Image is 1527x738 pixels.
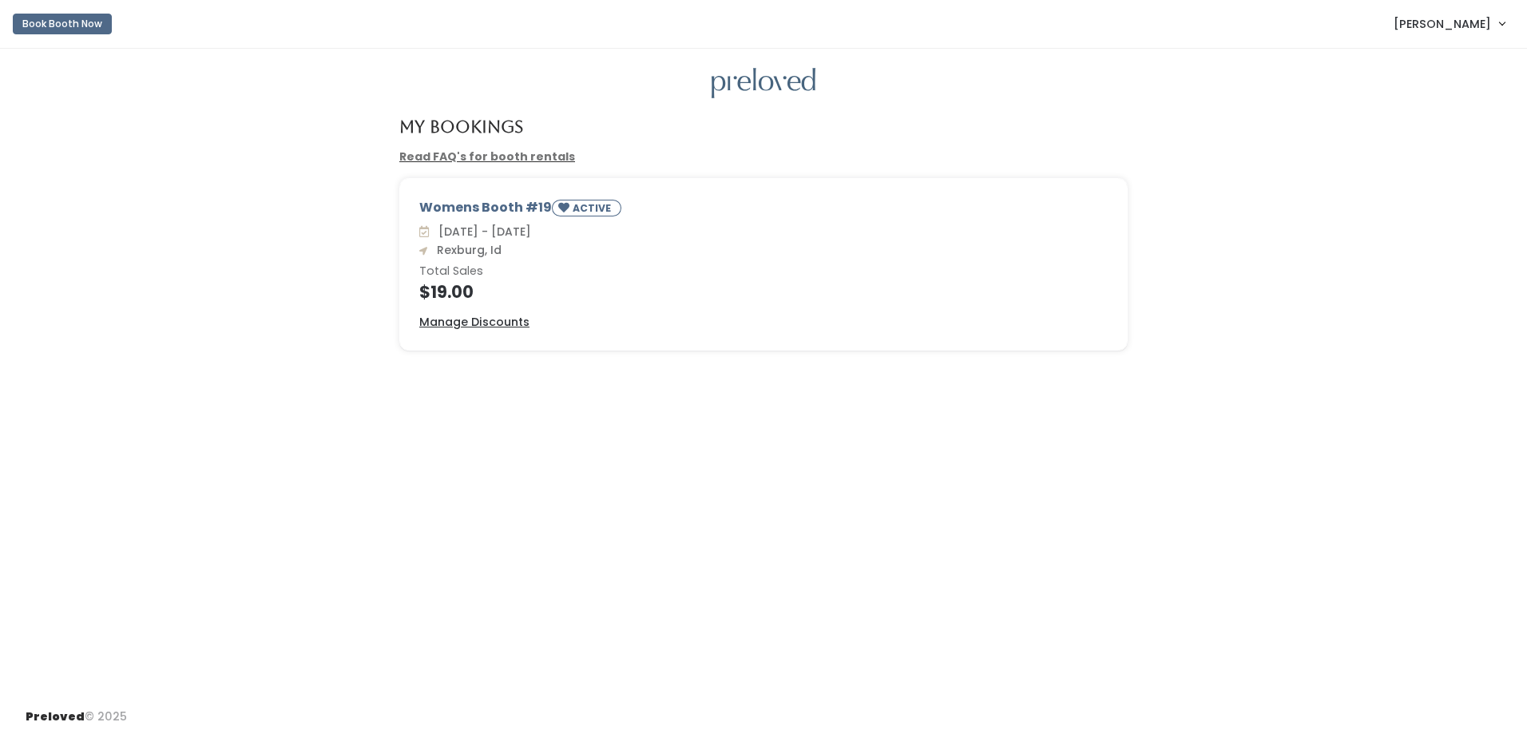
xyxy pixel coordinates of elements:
span: Preloved [26,708,85,724]
div: Womens Booth #19 [419,198,1108,223]
h4: $19.00 [419,283,1108,301]
button: Book Booth Now [13,14,112,34]
a: [PERSON_NAME] [1378,6,1521,41]
h6: Total Sales [419,265,1108,278]
span: [DATE] - [DATE] [432,224,531,240]
span: Rexburg, Id [430,242,502,258]
img: preloved logo [712,68,815,99]
small: ACTIVE [573,201,614,215]
u: Manage Discounts [419,314,529,330]
div: © 2025 [26,696,127,725]
span: [PERSON_NAME] [1394,15,1491,33]
a: Manage Discounts [419,314,529,331]
h4: My Bookings [399,117,523,136]
a: Read FAQ's for booth rentals [399,149,575,165]
a: Book Booth Now [13,6,112,42]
